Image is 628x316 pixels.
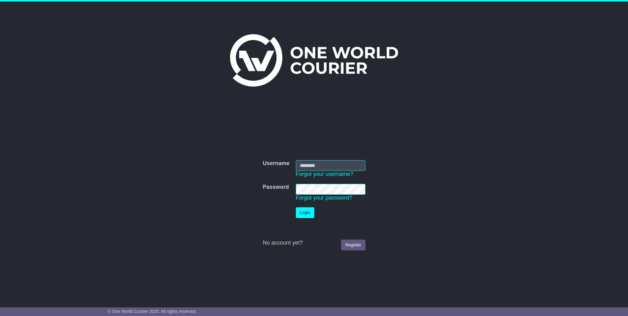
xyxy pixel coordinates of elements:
[296,171,353,177] a: Forgot your username?
[108,309,197,314] span: © One World Courier 2025. All rights reserved.
[230,34,398,87] img: One World
[296,195,352,201] a: Forgot your password?
[263,184,289,191] label: Password
[263,160,289,167] label: Username
[263,240,365,246] div: No account yet?
[341,240,365,250] a: Register
[296,207,314,218] button: Login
